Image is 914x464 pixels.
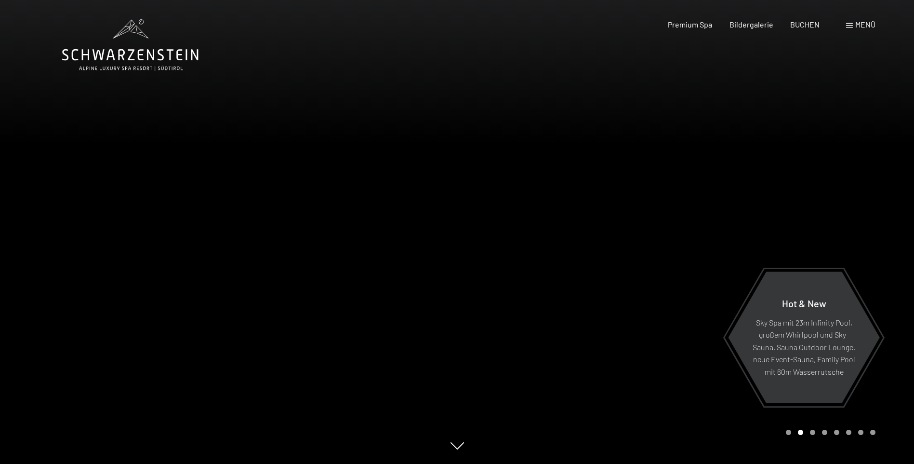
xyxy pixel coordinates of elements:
a: Premium Spa [668,20,712,29]
div: Carousel Page 2 (Current Slide) [798,430,803,435]
div: Carousel Page 5 [834,430,839,435]
div: Carousel Page 4 [822,430,827,435]
div: Carousel Pagination [782,430,875,435]
a: Bildergalerie [729,20,773,29]
span: Menü [855,20,875,29]
a: Hot & New Sky Spa mit 23m Infinity Pool, großem Whirlpool und Sky-Sauna, Sauna Outdoor Lounge, ne... [728,271,880,404]
p: Sky Spa mit 23m Infinity Pool, großem Whirlpool und Sky-Sauna, Sauna Outdoor Lounge, neue Event-S... [752,316,856,378]
a: BUCHEN [790,20,820,29]
div: Carousel Page 7 [858,430,863,435]
div: Carousel Page 8 [870,430,875,435]
span: Hot & New [782,297,826,309]
div: Carousel Page 3 [810,430,815,435]
div: Carousel Page 6 [846,430,851,435]
div: Carousel Page 1 [786,430,791,435]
